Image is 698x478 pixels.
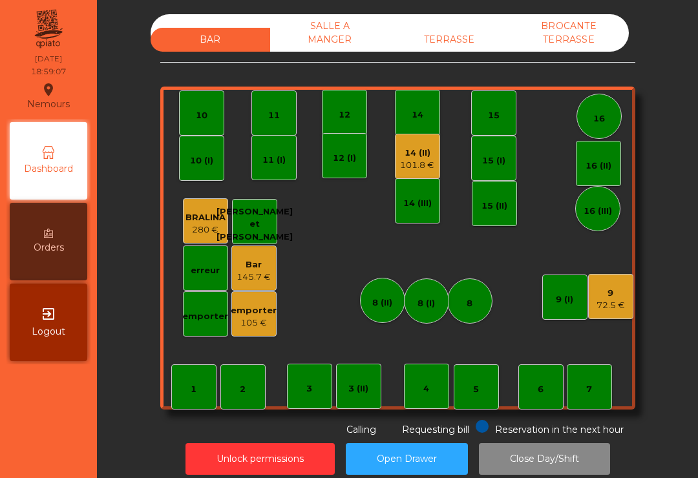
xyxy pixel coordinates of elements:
div: 280 € [185,223,226,236]
div: 16 (III) [584,205,612,218]
div: Bar [237,258,271,271]
span: Requesting bill [402,424,469,435]
div: 145.7 € [237,271,271,284]
div: 3 (II) [348,382,368,395]
div: 5 [473,383,479,396]
div: 18:59:07 [31,66,66,78]
img: qpiato [32,6,64,52]
div: 101.8 € [400,159,434,172]
div: BROCANTE TERRASSE [509,14,629,52]
div: 15 [488,109,500,122]
button: Unlock permissions [185,443,335,475]
div: 14 [412,109,423,121]
i: location_on [41,82,56,98]
div: 16 [593,112,605,125]
div: [PERSON_NAME] et [PERSON_NAME] [217,205,293,244]
div: 8 [467,297,472,310]
div: emporter [182,310,228,323]
div: emporter [231,304,277,317]
div: 11 [268,109,280,122]
div: Nemours [27,80,70,112]
i: exit_to_app [41,306,56,322]
div: 72.5 € [597,299,625,312]
div: 105 € [231,317,277,329]
div: 14 (II) [400,147,434,160]
span: Logout [32,325,65,338]
div: 2 [240,383,246,396]
span: Dashboard [24,162,73,176]
span: Orders [34,241,64,255]
div: erreur [191,264,220,277]
div: 16 (II) [586,160,611,172]
span: Calling [346,424,376,435]
div: 3 [306,382,312,395]
div: 9 [597,287,625,300]
div: BAR [151,28,270,52]
div: TERRASSE [390,28,509,52]
div: 14 (III) [403,197,432,210]
div: 10 [196,109,207,122]
div: 9 (I) [556,293,573,306]
div: 11 (I) [262,154,286,167]
button: Open Drawer [346,443,468,475]
div: 12 (I) [333,152,356,165]
div: 15 (I) [482,154,505,167]
div: [DATE] [35,53,62,65]
div: 8 (I) [418,297,435,310]
div: 1 [191,383,196,396]
button: Close Day/Shift [479,443,610,475]
div: 4 [423,382,429,395]
div: 6 [538,383,544,396]
div: 10 (I) [190,154,213,167]
div: 12 [339,109,350,121]
div: SALLE A MANGER [270,14,390,52]
span: Reservation in the next hour [495,424,624,435]
div: BRALINA [185,211,226,224]
div: 8 (II) [372,296,392,309]
div: 15 (II) [481,200,507,213]
div: 7 [586,383,592,396]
